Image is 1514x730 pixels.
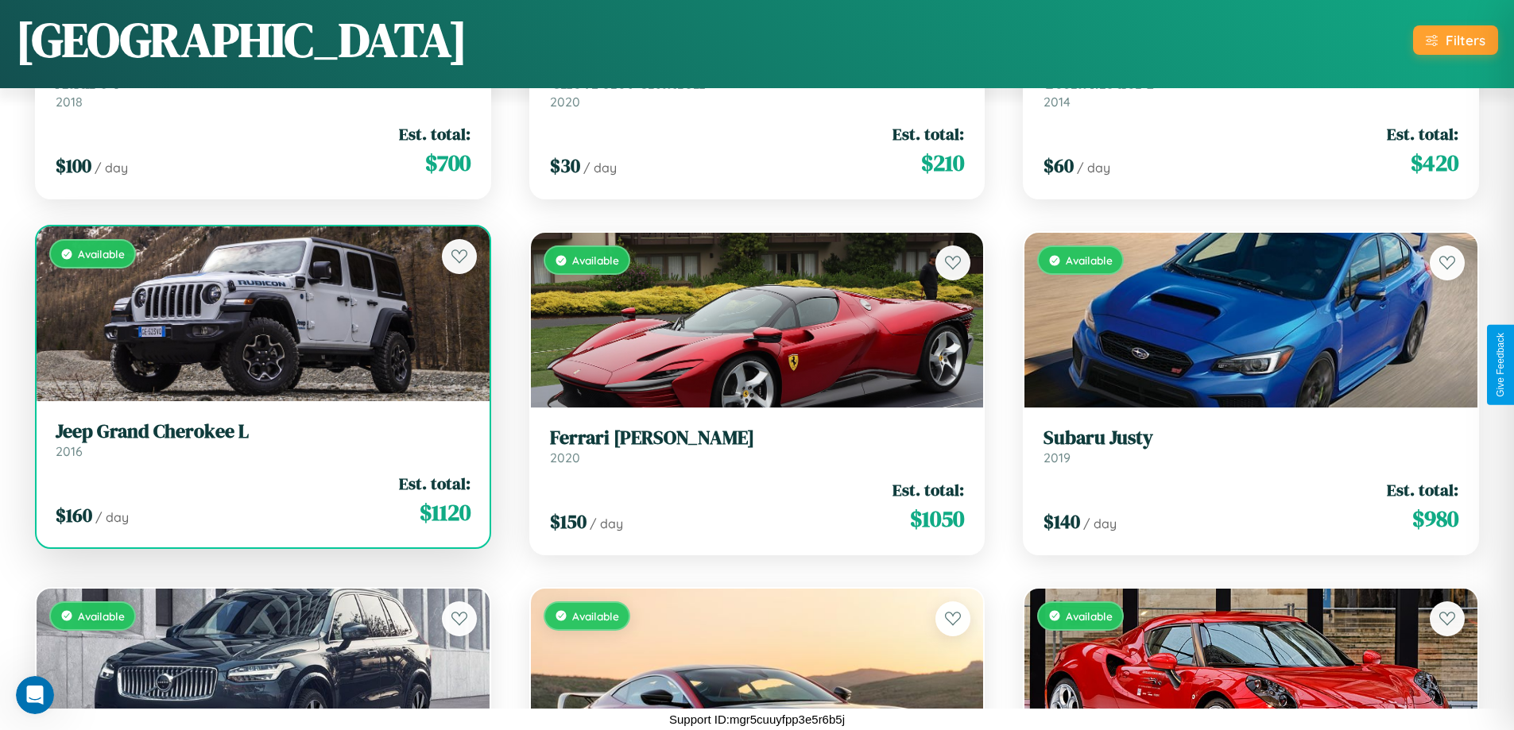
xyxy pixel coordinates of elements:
h3: Jeep Grand Cherokee L [56,420,470,443]
a: Ferrari [PERSON_NAME]2020 [550,427,965,465]
a: Subaru Justy2019 [1044,427,1458,465]
span: $ 60 [1044,153,1074,179]
span: $ 980 [1412,503,1458,535]
button: Filters [1413,25,1498,55]
span: $ 150 [550,508,587,535]
span: / day [590,516,623,531]
span: 2019 [1044,450,1071,465]
span: 2018 [56,94,83,110]
h3: Subaru Justy [1044,427,1458,450]
span: Est. total: [893,478,964,501]
span: Available [1066,253,1113,267]
a: Jeep Grand Cherokee L2016 [56,420,470,459]
span: Est. total: [399,472,470,495]
span: / day [95,509,129,525]
span: Available [572,609,619,623]
span: $ 100 [56,153,91,179]
span: Available [78,247,125,261]
span: / day [1083,516,1117,531]
span: 2020 [550,94,580,110]
span: $ 1120 [420,496,470,528]
div: Give Feedback [1495,333,1506,397]
span: Est. total: [893,122,964,145]
span: Available [572,253,619,267]
div: Filters [1446,32,1485,48]
span: $ 700 [425,147,470,179]
iframe: Intercom live chat [16,676,54,714]
span: Available [78,609,125,623]
span: 2016 [56,443,83,459]
span: $ 30 [550,153,580,179]
p: Support ID: mgr5cuuyfpp3e5r6b5j [669,709,845,730]
span: $ 1050 [910,503,964,535]
a: Chevrolet Citation2020 [550,71,965,110]
span: $ 140 [1044,508,1080,535]
a: Audi S42018 [56,71,470,110]
span: Est. total: [1387,122,1458,145]
span: Est. total: [399,122,470,145]
span: Available [1066,609,1113,623]
span: 2020 [550,450,580,465]
span: 2014 [1044,94,1071,110]
a: Tesla Model Y2014 [1044,71,1458,110]
span: $ 210 [921,147,964,179]
span: $ 160 [56,502,92,528]
span: Est. total: [1387,478,1458,501]
h1: [GEOGRAPHIC_DATA] [16,7,467,72]
span: / day [95,160,128,176]
h3: Ferrari [PERSON_NAME] [550,427,965,450]
span: / day [583,160,617,176]
span: / day [1077,160,1110,176]
span: $ 420 [1411,147,1458,179]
